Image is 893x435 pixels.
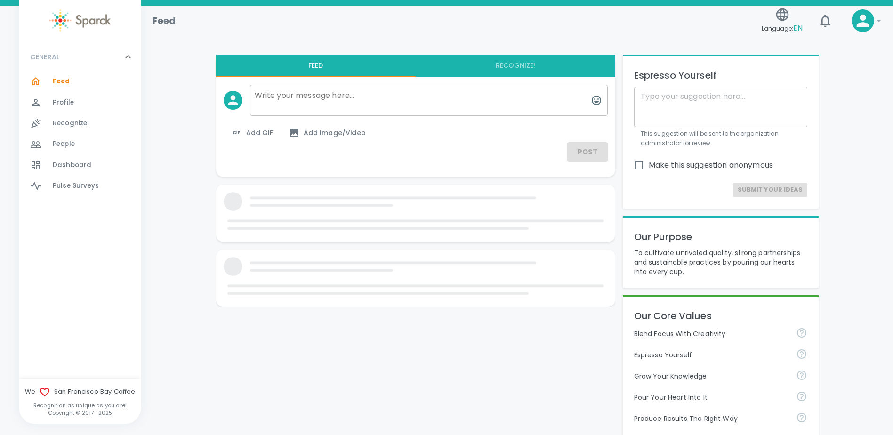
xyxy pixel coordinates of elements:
p: To cultivate unrivaled quality, strong partnerships and sustainable practices by pouring our hear... [634,248,807,276]
p: GENERAL [30,52,59,62]
span: Make this suggestion anonymous [649,160,773,171]
h1: Feed [153,13,176,28]
span: Feed [53,77,70,86]
svg: Come to work to make a difference in your own way [796,391,807,402]
span: Pulse Surveys [53,181,99,191]
span: People [53,139,75,149]
p: Pour Your Heart Into It [634,393,788,402]
a: Dashboard [19,155,141,176]
a: Profile [19,92,141,113]
p: Our Core Values [634,308,807,323]
button: Language:EN [758,4,806,38]
svg: Achieve goals today and innovate for tomorrow [796,327,807,338]
a: Feed [19,71,141,92]
span: EN [793,23,803,33]
span: Language: [762,22,803,35]
a: People [19,134,141,154]
span: Dashboard [53,161,91,170]
p: Grow Your Knowledge [634,371,788,381]
p: Espresso Yourself [634,350,788,360]
span: Add GIF [231,127,274,138]
p: This suggestion will be sent to the organization administrator for review. [641,129,801,148]
p: Espresso Yourself [634,68,807,83]
p: Our Purpose [634,229,807,244]
p: Produce Results The Right Way [634,414,788,423]
svg: Share your voice and your ideas [796,348,807,360]
img: Sparck logo [49,9,111,32]
span: Add Image/Video [289,127,366,138]
a: Sparck logo [19,9,141,32]
a: Pulse Surveys [19,176,141,196]
button: Feed [216,55,416,77]
button: Recognize! [416,55,615,77]
p: Recognition as unique as you are! [19,402,141,409]
svg: Find success working together and doing the right thing [796,412,807,423]
span: Recognize! [53,119,89,128]
span: Profile [53,98,74,107]
p: Blend Focus With Creativity [634,329,788,338]
svg: Follow your curiosity and learn together [796,370,807,381]
div: GENERAL [19,71,141,200]
span: We San Francisco Bay Coffee [19,387,141,398]
a: Recognize! [19,113,141,134]
div: interaction tabs [216,55,615,77]
div: GENERAL [19,43,141,71]
p: Copyright © 2017 - 2025 [19,409,141,417]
